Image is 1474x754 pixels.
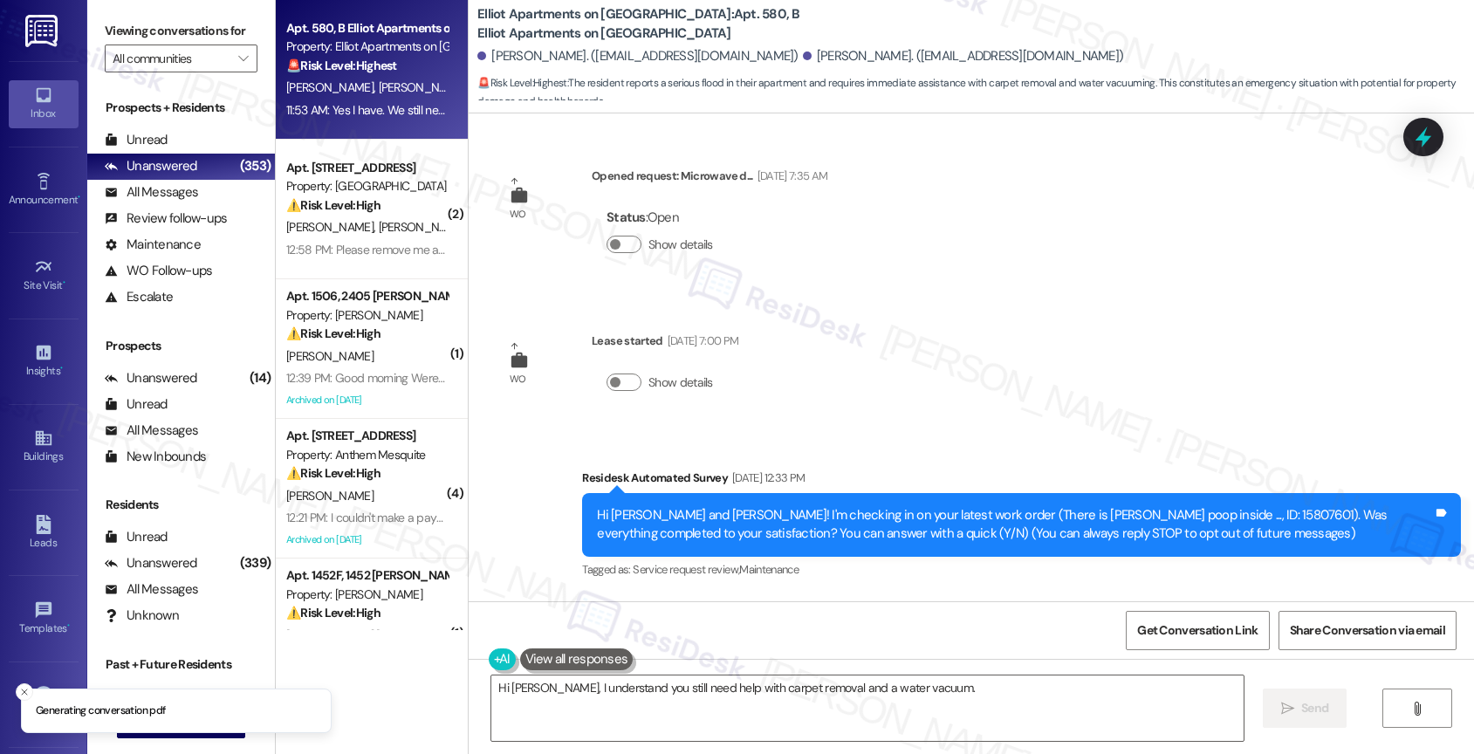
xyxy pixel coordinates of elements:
[607,209,646,226] b: Status
[739,562,799,577] span: Maintenance
[60,362,63,374] span: •
[379,79,466,95] span: [PERSON_NAME]
[510,205,526,223] div: WO
[286,177,448,195] div: Property: [GEOGRAPHIC_DATA]
[63,277,65,289] span: •
[87,99,275,117] div: Prospects + Residents
[105,157,197,175] div: Unanswered
[607,204,720,231] div: : Open
[286,446,448,464] div: Property: Anthem Mesquite
[1126,611,1269,650] button: Get Conversation Link
[9,423,79,470] a: Buildings
[105,236,201,254] div: Maintenance
[286,197,380,213] strong: ⚠️ Risk Level: High
[582,557,1461,582] div: Tagged as:
[286,38,448,56] div: Property: Elliot Apartments on [GEOGRAPHIC_DATA]
[236,550,275,577] div: (339)
[286,242,899,257] div: 12:58 PM: Please remove me and [PERSON_NAME] from these text. We no longer live at [GEOGRAPHIC_DA...
[105,369,197,387] div: Unanswered
[286,19,448,38] div: Apt. 580, B Elliot Apartments on [GEOGRAPHIC_DATA]
[753,167,828,185] div: [DATE] 7:35 AM
[25,15,61,47] img: ResiDesk Logo
[477,76,567,90] strong: 🚨 Risk Level: Highest
[105,422,198,440] div: All Messages
[286,159,448,177] div: Apt. [STREET_ADDRESS]
[105,183,198,202] div: All Messages
[286,58,397,73] strong: 🚨 Risk Level: Highest
[286,102,790,118] div: 11:53 AM: Yes I have. We still need help on having the carpet removed and we need a water vacuum.
[113,45,230,72] input: All communities
[1410,702,1423,716] i: 
[286,488,374,504] span: [PERSON_NAME]
[1279,611,1457,650] button: Share Conversation via email
[1137,621,1258,640] span: Get Conversation Link
[36,703,165,719] p: Generating conversation pdf
[285,529,449,551] div: Archived on [DATE]
[105,209,227,228] div: Review follow-ups
[67,620,70,632] span: •
[286,605,380,620] strong: ⚠️ Risk Level: High
[663,332,739,350] div: [DATE] 7:00 PM
[633,562,739,577] span: Service request review ,
[87,496,275,514] div: Residents
[286,586,448,604] div: Property: [PERSON_NAME]
[491,675,1244,741] textarea: Hi [PERSON_NAME], I understand you still need help with carpet removal and a water vacuum.
[648,374,713,392] label: Show details
[105,131,168,149] div: Unread
[803,47,1124,65] div: [PERSON_NAME]. ([EMAIL_ADDRESS][DOMAIN_NAME])
[1301,699,1328,717] span: Send
[286,348,374,364] span: [PERSON_NAME]
[1281,702,1294,716] i: 
[286,465,380,481] strong: ⚠️ Risk Level: High
[9,338,79,385] a: Insights •
[87,655,275,674] div: Past + Future Residents
[477,5,826,43] b: Elliot Apartments on [GEOGRAPHIC_DATA]: Apt. 580, B Elliot Apartments on [GEOGRAPHIC_DATA]
[87,337,275,355] div: Prospects
[648,236,713,254] label: Show details
[105,528,168,546] div: Unread
[477,74,1474,112] span: : The resident reports a serious flood in their apartment and requires immediate assistance with ...
[285,389,449,411] div: Archived on [DATE]
[105,607,179,625] div: Unknown
[286,326,380,341] strong: ⚠️ Risk Level: High
[510,370,526,388] div: WO
[286,287,448,305] div: Apt. 1506, 2405 [PERSON_NAME]
[1290,621,1445,640] span: Share Conversation via email
[9,80,79,127] a: Inbox
[592,332,738,356] div: Lease started
[105,395,168,414] div: Unread
[597,506,1433,544] div: Hi [PERSON_NAME] and [PERSON_NAME]! I'm checking in on your latest work order (There is [PERSON_N...
[582,469,1461,493] div: Residesk Automated Survey
[1263,689,1347,728] button: Send
[592,167,827,191] div: Opened request: Microwave d...
[105,580,198,599] div: All Messages
[379,219,528,235] span: [PERSON_NAME] Guzmanruiz
[286,370,625,386] div: 12:39 PM: Good morning Were they able to come out, pest control?
[9,681,79,728] a: Account
[9,252,79,299] a: Site Visit •
[238,51,248,65] i: 
[286,306,448,325] div: Property: [PERSON_NAME]
[477,47,799,65] div: [PERSON_NAME]. ([EMAIL_ADDRESS][DOMAIN_NAME])
[105,17,257,45] label: Viewing conversations for
[286,566,448,585] div: Apt. 1452F, 1452 [PERSON_NAME]
[286,219,379,235] span: [PERSON_NAME]
[286,427,448,445] div: Apt. [STREET_ADDRESS]
[9,510,79,557] a: Leads
[105,448,206,466] div: New Inbounds
[245,365,275,392] div: (14)
[105,262,212,280] div: WO Follow-ups
[78,191,80,203] span: •
[9,595,79,642] a: Templates •
[105,554,197,572] div: Unanswered
[728,469,805,487] div: [DATE] 12:33 PM
[105,288,173,306] div: Escalate
[286,627,469,643] span: [PERSON_NAME] [PERSON_NAME]
[286,79,379,95] span: [PERSON_NAME]
[16,683,33,701] button: Close toast
[236,153,275,180] div: (353)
